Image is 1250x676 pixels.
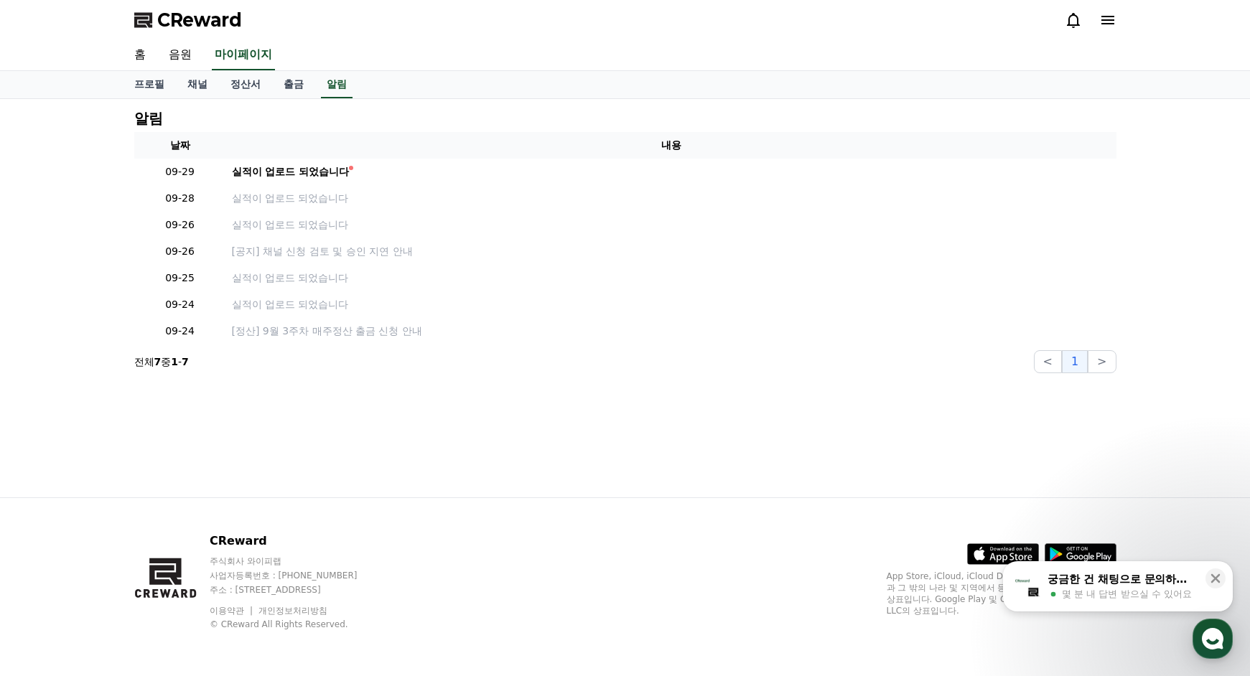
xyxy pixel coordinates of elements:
[222,477,239,488] span: 설정
[210,619,385,630] p: © CReward All Rights Reserved.
[232,164,1111,179] a: 실적이 업로드 되었습니다
[134,355,189,369] p: 전체 중 -
[131,477,149,489] span: 대화
[134,9,242,32] a: CReward
[140,324,220,339] p: 09-24
[219,71,272,98] a: 정산서
[157,9,242,32] span: CReward
[272,71,315,98] a: 출금
[157,40,203,70] a: 음원
[258,606,327,616] a: 개인정보처리방침
[887,571,1116,616] p: App Store, iCloud, iCloud Drive 및 iTunes Store는 미국과 그 밖의 나라 및 지역에서 등록된 Apple Inc.의 서비스 상표입니다. Goo...
[185,455,276,491] a: 설정
[45,477,54,488] span: 홈
[226,132,1116,159] th: 내용
[123,40,157,70] a: 홈
[140,217,220,233] p: 09-26
[232,244,1111,259] a: [공지] 채널 신청 검토 및 승인 지연 안내
[176,71,219,98] a: 채널
[140,297,220,312] p: 09-24
[140,191,220,206] p: 09-28
[182,356,189,367] strong: 7
[123,71,176,98] a: 프로필
[232,164,350,179] div: 실적이 업로드 되었습니다
[140,244,220,259] p: 09-26
[154,356,162,367] strong: 7
[140,164,220,179] p: 09-29
[134,132,226,159] th: 날짜
[95,455,185,491] a: 대화
[232,297,1111,312] a: 실적이 업로드 되었습니다
[171,356,178,367] strong: 1
[232,324,1111,339] a: [정산] 9월 3주차 매주정산 출금 신청 안내
[210,606,255,616] a: 이용약관
[210,584,385,596] p: 주소 : [STREET_ADDRESS]
[1034,350,1062,373] button: <
[1088,350,1116,373] button: >
[134,111,163,126] h4: 알림
[210,532,385,550] p: CReward
[210,570,385,581] p: 사업자등록번호 : [PHONE_NUMBER]
[4,455,95,491] a: 홈
[232,271,1111,286] a: 실적이 업로드 되었습니다
[212,40,275,70] a: 마이페이지
[140,271,220,286] p: 09-25
[232,191,1111,206] a: 실적이 업로드 되었습니다
[321,71,353,98] a: 알림
[1062,350,1088,373] button: 1
[210,555,385,567] p: 주식회사 와이피랩
[232,217,1111,233] a: 실적이 업로드 되었습니다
